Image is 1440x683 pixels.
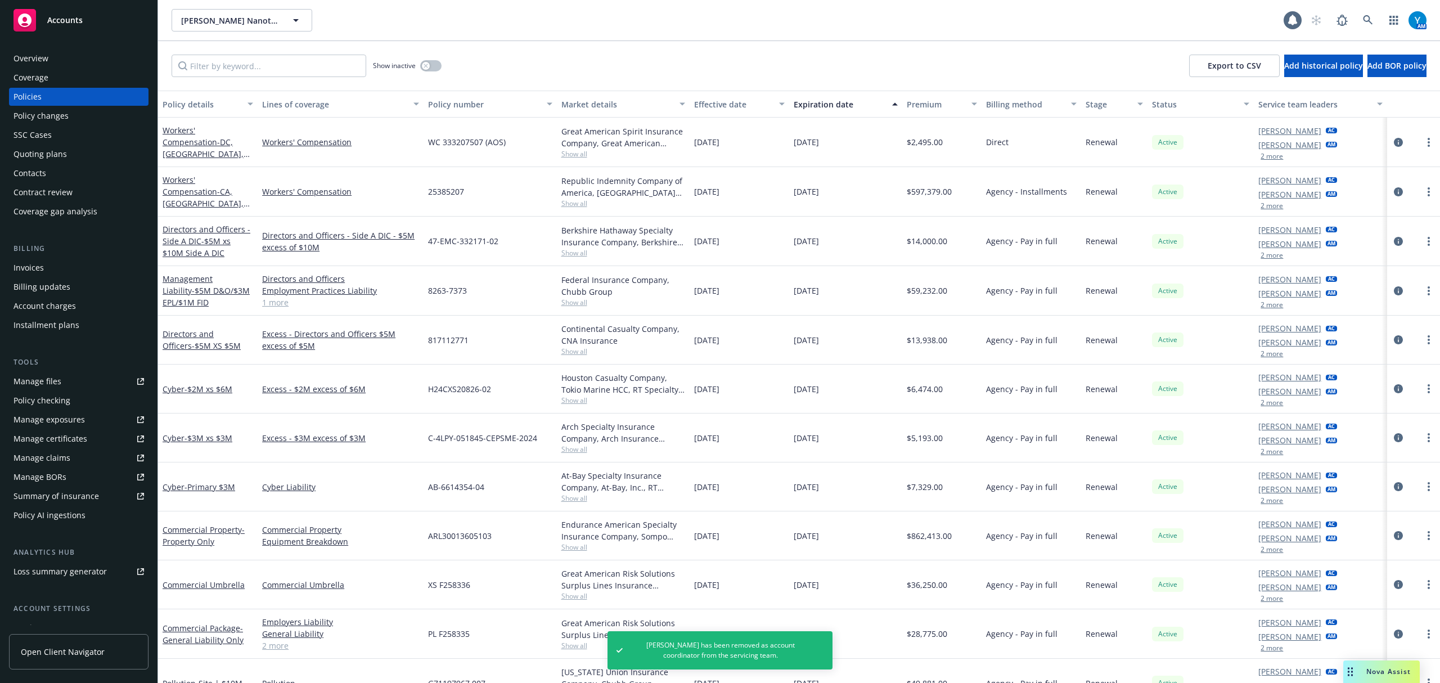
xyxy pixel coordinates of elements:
span: [DATE] [794,432,819,444]
a: Start snowing [1305,9,1327,32]
span: Active [1156,384,1179,394]
button: 2 more [1261,203,1283,209]
span: Show all [561,542,685,552]
button: 2 more [1261,595,1283,602]
span: Agency - Pay in full [986,579,1057,591]
span: - $5M XS $5M [192,340,241,351]
a: more [1422,382,1435,396]
button: 2 more [1261,153,1283,160]
a: Management Liability [163,273,250,308]
div: Contract review [13,183,73,201]
span: XS F258336 [428,579,470,591]
span: [DATE] [694,530,719,542]
span: C-4LPY-051845-CEPSME-2024 [428,432,537,444]
span: Renewal [1086,579,1118,591]
div: Contacts [13,164,46,182]
a: [PERSON_NAME] [1258,224,1321,236]
span: Active [1156,579,1179,590]
span: Show all [561,248,685,258]
a: Directors and Officers - Side A DIC [163,224,250,258]
a: more [1422,284,1435,298]
span: $14,000.00 [907,235,947,247]
a: [PERSON_NAME] [1258,322,1321,334]
span: Renewal [1086,235,1118,247]
div: Stage [1086,98,1131,110]
a: Excess - $3M excess of $3M [262,432,419,444]
button: Status [1147,91,1254,118]
span: [DATE] [794,579,819,591]
a: [PERSON_NAME] [1258,532,1321,544]
a: Manage exposures [9,411,148,429]
a: Directors and Officers [163,329,241,351]
a: Manage files [9,372,148,390]
div: Account charges [13,297,76,315]
span: [PERSON_NAME] Nanotechnologies, Inc. [181,15,278,26]
span: Show all [561,298,685,307]
span: Agency - Pay in full [986,481,1057,493]
div: Billing [9,243,148,254]
div: Houston Casualty Company, Tokio Marine HCC, RT Specialty Insurance Services, LLC (RSG Specialty, ... [561,372,685,396]
div: Policy checking [13,392,70,410]
button: Policy details [158,91,258,118]
a: Cyber [163,384,232,394]
div: Manage certificates [13,430,87,448]
a: Overview [9,50,148,68]
span: Show all [561,149,685,159]
a: circleInformation [1392,185,1405,199]
span: Agency - Pay in full [986,530,1057,542]
a: [PERSON_NAME] [1258,581,1321,593]
span: $597,379.00 [907,186,952,197]
a: Manage BORs [9,468,148,486]
div: Service team leaders [1258,98,1370,110]
span: Agency - Pay in full [986,432,1057,444]
span: Show inactive [373,61,416,70]
a: Policies [9,88,148,106]
a: more [1422,136,1435,149]
div: Billing method [986,98,1064,110]
span: [DATE] [694,235,719,247]
a: Excess - $2M excess of $6M [262,383,419,395]
div: Effective date [694,98,772,110]
span: Show all [561,347,685,356]
div: Manage BORs [13,468,66,486]
a: 2 more [262,640,419,651]
button: 2 more [1261,252,1283,259]
div: Manage claims [13,449,70,467]
span: [DATE] [794,383,819,395]
div: Drag to move [1343,660,1357,683]
span: $28,775.00 [907,628,947,640]
div: Great American Risk Solutions Surplus Lines Insurance Company, Great American Insurance Group, Am... [561,568,685,591]
a: Contacts [9,164,148,182]
a: circleInformation [1392,333,1405,347]
a: Commercial Package [163,623,244,645]
span: Show all [561,199,685,208]
button: Lines of coverage [258,91,424,118]
span: [DATE] [794,235,819,247]
span: $862,413.00 [907,530,952,542]
a: Report a Bug [1331,9,1353,32]
span: PL F258335 [428,628,470,640]
span: Renewal [1086,481,1118,493]
a: Quoting plans [9,145,148,163]
img: photo [1408,11,1426,29]
a: SSC Cases [9,126,148,144]
span: Agency - Installments [986,186,1067,197]
a: [PERSON_NAME] [1258,469,1321,481]
a: circleInformation [1392,627,1405,641]
span: [DATE] [694,481,719,493]
span: Active [1156,137,1179,147]
button: Nova Assist [1343,660,1420,683]
a: [PERSON_NAME] [1258,371,1321,383]
span: 8263-7373 [428,285,467,296]
a: Policy changes [9,107,148,125]
span: [DATE] [694,432,719,444]
a: [PERSON_NAME] [1258,631,1321,642]
button: 2 more [1261,448,1283,455]
span: H24CXS20826-02 [428,383,491,395]
a: Workers' Compensation [262,136,419,148]
span: [DATE] [694,628,719,640]
a: [PERSON_NAME] [1258,666,1321,677]
div: Expiration date [794,98,885,110]
span: [DATE] [694,383,719,395]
